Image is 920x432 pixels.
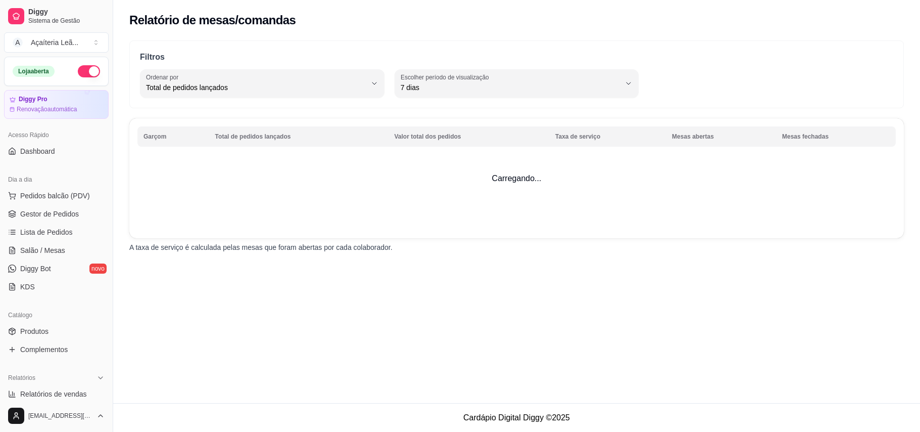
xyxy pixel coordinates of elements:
[4,90,109,119] a: Diggy ProRenovaçãoautomática
[13,37,23,48] span: A
[395,69,639,98] button: Escolher período de visualização7 dias
[20,344,68,355] span: Complementos
[20,282,35,292] span: KDS
[20,264,51,274] span: Diggy Bot
[17,105,77,113] article: Renovação automática
[20,209,79,219] span: Gestor de Pedidos
[140,51,893,63] p: Filtros
[4,341,109,358] a: Complementos
[4,261,109,277] a: Diggy Botnovo
[401,73,492,81] label: Escolher período de visualização
[19,96,47,103] article: Diggy Pro
[4,188,109,204] button: Pedidos balcão (PDV)
[20,191,90,201] span: Pedidos balcão (PDV)
[146,82,366,93] span: Total de pedidos lançados
[20,245,65,255] span: Salão / Mesas
[4,386,109,402] a: Relatórios de vendas
[8,374,35,382] span: Relatórios
[129,12,296,28] h2: Relatório de mesas/comandas
[4,127,109,143] div: Acesso Rápido
[4,242,109,258] a: Salão / Mesas
[129,118,904,238] td: Carregando...
[20,227,73,237] span: Lista de Pedidos
[4,224,109,240] a: Lista de Pedidos
[140,69,384,98] button: Ordenar porTotal de pedidos lançados
[4,206,109,222] a: Gestor de Pedidos
[20,389,87,399] span: Relatórios de vendas
[4,171,109,188] div: Dia a dia
[4,4,109,28] a: DiggySistema de Gestão
[78,65,100,77] button: Alterar Status
[31,37,78,48] div: Açaíteria Leã ...
[129,242,904,252] p: A taxa de serviço é calculada pelas mesas que foram abertas por cada colaborador.
[4,279,109,295] a: KDS
[4,307,109,323] div: Catálogo
[13,66,55,77] div: Loja aberta
[4,143,109,159] a: Dashboard
[20,146,55,156] span: Dashboard
[28,17,105,25] span: Sistema de Gestão
[4,32,109,53] button: Select a team
[146,73,182,81] label: Ordenar por
[401,82,621,93] span: 7 dias
[20,326,49,336] span: Produtos
[4,323,109,339] a: Produtos
[4,404,109,428] button: [EMAIL_ADDRESS][DOMAIN_NAME]
[28,8,105,17] span: Diggy
[28,412,92,420] span: [EMAIL_ADDRESS][DOMAIN_NAME]
[113,403,920,432] footer: Cardápio Digital Diggy © 2025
